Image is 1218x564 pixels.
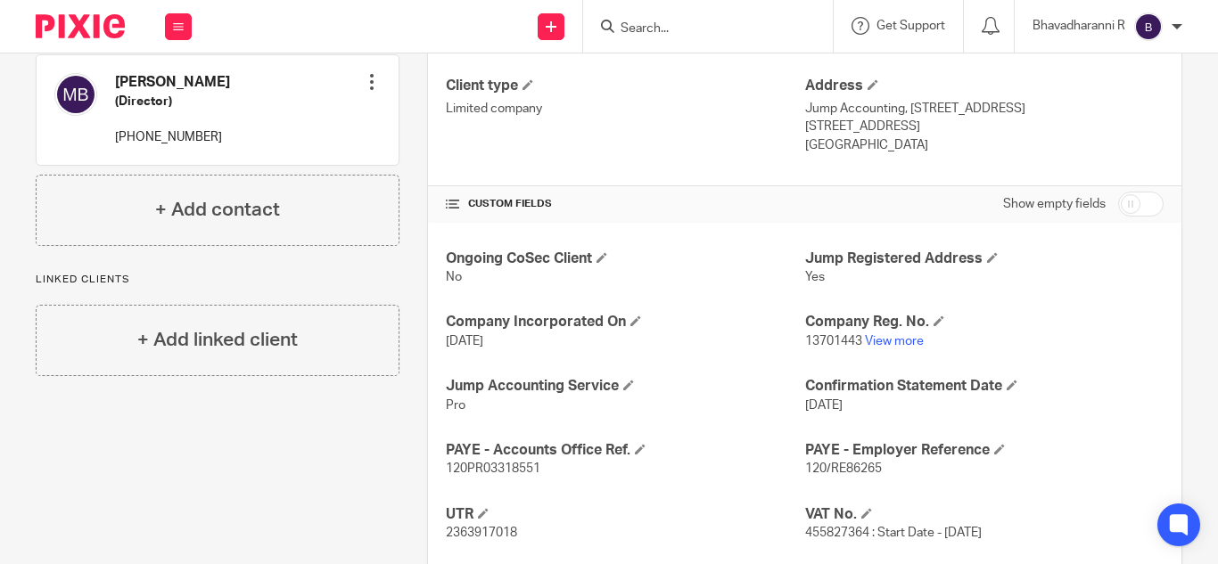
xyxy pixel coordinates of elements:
span: 120PR03318551 [446,462,540,475]
h4: [PERSON_NAME] [115,73,230,92]
h4: + Add contact [155,196,280,224]
img: svg%3E [1134,12,1163,41]
p: [PHONE_NUMBER] [115,128,230,146]
span: [DATE] [805,399,843,412]
p: Jump Accounting, [STREET_ADDRESS] [805,100,1164,118]
h5: (Director) [115,93,230,110]
p: Bhavadharanni R [1033,17,1125,35]
h4: Company Reg. No. [805,313,1164,331]
img: svg%3E [54,73,97,116]
h4: Confirmation Statement Date [805,377,1164,396]
h4: VAT No. [805,505,1164,524]
span: 13701443 [805,335,862,347]
a: View more [865,335,924,347]
span: Pro [446,399,465,412]
p: [STREET_ADDRESS] [805,118,1164,135]
input: Search [619,21,779,37]
p: Linked clients [36,273,399,287]
h4: PAYE - Accounts Office Ref. [446,441,804,460]
span: 120/RE86265 [805,462,882,475]
h4: PAYE - Employer Reference [805,441,1164,460]
h4: Address [805,77,1164,95]
h4: CUSTOM FIELDS [446,197,804,211]
h4: Jump Registered Address [805,249,1164,268]
h4: Ongoing CoSec Client [446,249,804,268]
h4: UTR [446,505,804,524]
span: [DATE] [446,335,483,347]
span: Yes [805,271,825,283]
img: Pixie [36,14,125,38]
h4: Client type [446,77,804,95]
span: No [446,271,462,283]
h4: Company Incorporated On [446,313,804,331]
p: [GEOGRAPHIC_DATA] [805,136,1164,154]
label: Show empty fields [1003,195,1106,213]
span: Get Support [876,20,945,32]
h4: + Add linked client [137,326,298,354]
h4: Jump Accounting Service [446,377,804,396]
span: 2363917018 [446,527,517,539]
span: 455827364 : Start Date - [DATE] [805,527,982,539]
p: Limited company [446,100,804,118]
